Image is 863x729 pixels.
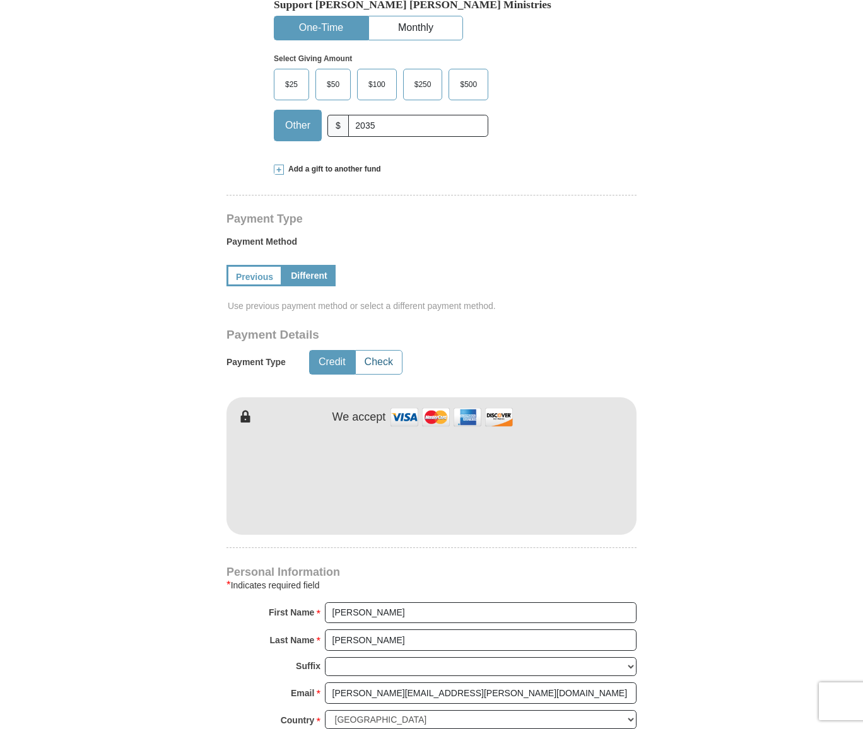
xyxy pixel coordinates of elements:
[362,75,392,94] span: $100
[269,604,314,621] strong: First Name
[356,351,402,374] button: Check
[332,411,386,424] h4: We accept
[348,115,488,137] input: Other Amount
[226,235,637,254] label: Payment Method
[454,75,483,94] span: $500
[228,300,638,312] span: Use previous payment method or select a different payment method.
[226,328,548,342] h3: Payment Details
[226,578,637,593] div: Indicates required field
[320,75,346,94] span: $50
[226,265,283,286] a: Previous
[270,631,315,649] strong: Last Name
[327,115,349,137] span: $
[226,214,637,224] h4: Payment Type
[310,351,355,374] button: Credit
[279,116,317,135] span: Other
[281,711,315,729] strong: Country
[226,567,637,577] h4: Personal Information
[369,16,462,40] button: Monthly
[274,54,352,63] strong: Select Giving Amount
[389,404,515,431] img: credit cards accepted
[296,657,320,675] strong: Suffix
[283,265,336,286] a: Different
[279,75,304,94] span: $25
[291,684,314,702] strong: Email
[408,75,438,94] span: $250
[274,16,368,40] button: One-Time
[226,357,286,368] h5: Payment Type
[284,164,381,175] span: Add a gift to another fund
